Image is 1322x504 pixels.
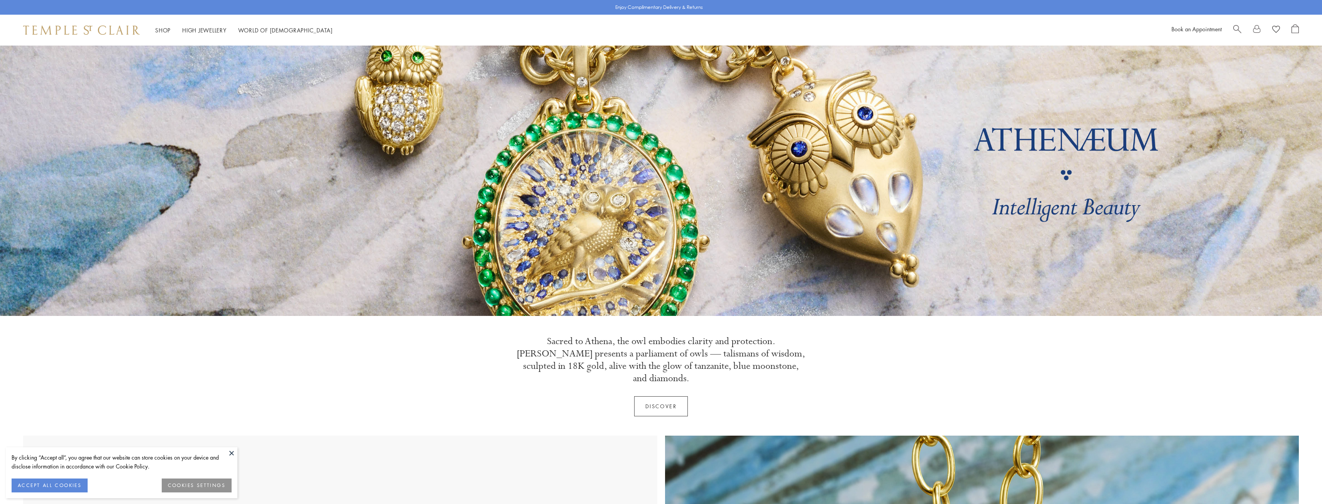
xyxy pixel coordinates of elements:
[12,453,232,471] div: By clicking “Accept all”, you agree that our website can store cookies on your device and disclos...
[182,26,227,34] a: High JewelleryHigh Jewellery
[1283,468,1314,496] iframe: Gorgias live chat messenger
[23,25,140,35] img: Temple St. Clair
[1272,24,1280,36] a: View Wishlist
[155,26,171,34] a: ShopShop
[1292,24,1299,36] a: Open Shopping Bag
[155,25,333,35] nav: Main navigation
[238,26,333,34] a: World of [DEMOGRAPHIC_DATA]World of [DEMOGRAPHIC_DATA]
[1171,25,1222,33] a: Book an Appointment
[516,335,806,385] p: Sacred to Athena, the owl embodies clarity and protection. [PERSON_NAME] presents a parliament of...
[162,479,232,492] button: COOKIES SETTINGS
[615,3,703,11] p: Enjoy Complimentary Delivery & Returns
[12,479,88,492] button: ACCEPT ALL COOKIES
[634,396,688,416] a: Discover
[1233,24,1241,36] a: Search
